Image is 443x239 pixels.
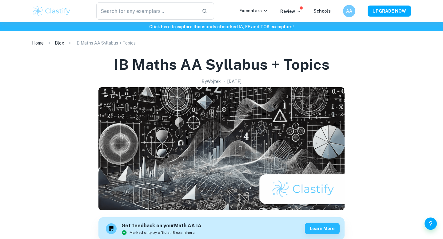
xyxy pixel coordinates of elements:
[313,9,331,14] a: Schools
[55,39,64,47] a: Blog
[96,2,197,20] input: Search for any exemplars...
[239,7,268,14] p: Exemplars
[202,78,221,85] h2: By Wojtek
[425,217,437,230] button: Help and Feedback
[280,8,301,15] p: Review
[343,5,355,17] button: AA
[32,39,44,47] a: Home
[368,6,411,17] button: UPGRADE NOW
[130,230,195,235] span: Marked only by official IB examiners
[98,87,345,210] img: IB Maths AA Syllabus + Topics cover image
[223,78,225,85] p: •
[346,8,353,14] h6: AA
[75,40,136,46] p: IB Maths AA Syllabus + Topics
[32,5,71,17] img: Clastify logo
[114,55,329,74] h1: IB Maths AA Syllabus + Topics
[122,222,202,230] h6: Get feedback on your Math AA IA
[1,23,442,30] h6: Click here to explore thousands of marked IA, EE and TOK exemplars !
[227,78,241,85] h2: [DATE]
[305,223,340,234] button: Learn more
